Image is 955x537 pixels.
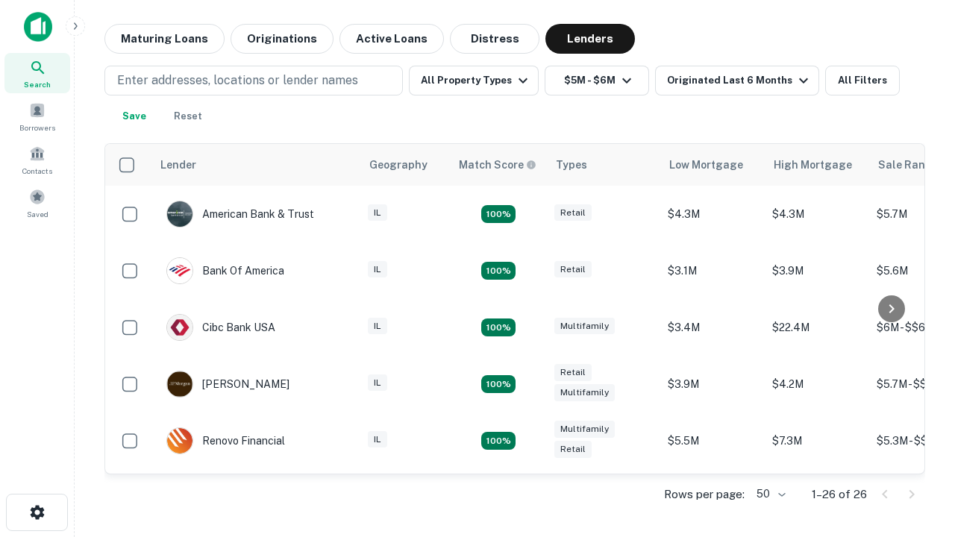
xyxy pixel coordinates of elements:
td: $3.1M [765,469,869,526]
div: IL [368,374,387,392]
a: Saved [4,183,70,223]
div: Multifamily [554,318,615,335]
th: Lender [151,144,360,186]
button: $5M - $6M [545,66,649,95]
h6: Match Score [459,157,533,173]
button: Maturing Loans [104,24,225,54]
div: IL [368,318,387,335]
div: Geography [369,156,428,174]
div: Matching Properties: 7, hasApolloMatch: undefined [481,205,516,223]
td: $7.3M [765,412,869,469]
a: Search [4,53,70,93]
div: American Bank & Trust [166,201,314,227]
img: picture [167,258,192,283]
a: Contacts [4,139,70,180]
span: Saved [27,208,48,220]
div: Multifamily [554,384,615,401]
span: Contacts [22,165,52,177]
img: picture [167,201,192,227]
th: Types [547,144,660,186]
div: Multifamily [554,421,615,438]
td: $4.2M [765,356,869,412]
th: Geography [360,144,450,186]
button: Originated Last 6 Months [655,66,819,95]
div: Types [556,156,587,174]
button: Originations [231,24,334,54]
img: capitalize-icon.png [24,12,52,42]
div: Cibc Bank USA [166,314,275,341]
div: IL [368,204,387,222]
td: $2.2M [660,469,765,526]
th: High Mortgage [765,144,869,186]
button: Enter addresses, locations or lender names [104,66,403,95]
div: Retail [554,204,592,222]
td: $3.9M [765,242,869,299]
div: [PERSON_NAME] [166,371,289,398]
p: Rows per page: [664,486,745,503]
div: IL [368,431,387,448]
td: $3.4M [660,299,765,356]
div: Originated Last 6 Months [667,72,812,89]
button: Distress [450,24,539,54]
th: Low Mortgage [660,144,765,186]
div: Capitalize uses an advanced AI algorithm to match your search with the best lender. The match sco... [459,157,536,173]
td: $22.4M [765,299,869,356]
div: Retail [554,364,592,381]
div: Retail [554,441,592,458]
div: Matching Properties: 4, hasApolloMatch: undefined [481,432,516,450]
div: IL [368,261,387,278]
button: Lenders [545,24,635,54]
div: Matching Properties: 4, hasApolloMatch: undefined [481,375,516,393]
a: Borrowers [4,96,70,136]
p: Enter addresses, locations or lender names [117,72,358,89]
td: $3.1M [660,242,765,299]
div: 50 [751,483,788,505]
button: Reset [164,101,212,131]
td: $4.3M [660,186,765,242]
img: picture [167,428,192,453]
div: Renovo Financial [166,427,285,454]
button: All Property Types [409,66,539,95]
div: Low Mortgage [669,156,743,174]
div: Matching Properties: 4, hasApolloMatch: undefined [481,262,516,280]
span: Search [24,78,51,90]
button: All Filters [825,66,900,95]
td: $3.9M [660,356,765,412]
button: Save your search to get updates of matches that match your search criteria. [110,101,158,131]
div: Bank Of America [166,257,284,284]
th: Capitalize uses an advanced AI algorithm to match your search with the best lender. The match sco... [450,144,547,186]
img: picture [167,315,192,340]
div: Retail [554,261,592,278]
td: $5.5M [660,412,765,469]
iframe: Chat Widget [880,418,955,489]
div: High Mortgage [774,156,852,174]
p: 1–26 of 26 [812,486,867,503]
td: $4.3M [765,186,869,242]
img: picture [167,371,192,397]
div: Lender [160,156,196,174]
button: Active Loans [339,24,444,54]
div: Matching Properties: 4, hasApolloMatch: undefined [481,318,516,336]
span: Borrowers [19,122,55,134]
